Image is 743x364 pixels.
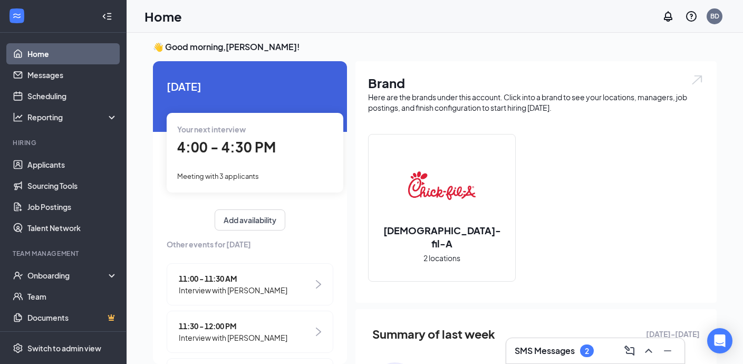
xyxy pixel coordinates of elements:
[13,112,23,122] svg: Analysis
[179,273,287,284] span: 11:00 - 11:30 AM
[623,344,636,357] svg: ComposeMessage
[27,343,101,353] div: Switch to admin view
[13,249,115,258] div: Team Management
[372,325,495,343] span: Summary of last week
[368,74,704,92] h1: Brand
[13,138,115,147] div: Hiring
[27,175,118,196] a: Sourcing Tools
[27,286,118,307] a: Team
[179,320,287,332] span: 11:30 - 12:00 PM
[27,328,118,349] a: SurveysCrown
[685,10,698,23] svg: QuestionInfo
[12,11,22,21] svg: WorkstreamLogo
[646,328,700,340] span: [DATE] - [DATE]
[642,344,655,357] svg: ChevronUp
[153,41,717,53] h3: 👋 Good morning, [PERSON_NAME] !
[707,328,732,353] div: Open Intercom Messenger
[408,152,476,219] img: Chick-fil-A
[27,270,109,281] div: Onboarding
[710,12,719,21] div: BD
[177,124,246,134] span: Your next interview
[27,307,118,328] a: DocumentsCrown
[27,154,118,175] a: Applicants
[368,92,704,113] div: Here are the brands under this account. Click into a brand to see your locations, managers, job p...
[369,224,515,250] h2: [DEMOGRAPHIC_DATA]-fil-A
[167,78,333,94] span: [DATE]
[215,209,285,231] button: Add availability
[13,343,23,353] svg: Settings
[27,43,118,64] a: Home
[27,64,118,85] a: Messages
[13,270,23,281] svg: UserCheck
[585,347,589,356] div: 2
[177,172,259,180] span: Meeting with 3 applicants
[179,332,287,343] span: Interview with [PERSON_NAME]
[102,11,112,22] svg: Collapse
[423,252,460,264] span: 2 locations
[27,112,118,122] div: Reporting
[515,345,575,357] h3: SMS Messages
[27,196,118,217] a: Job Postings
[144,7,182,25] h1: Home
[661,344,674,357] svg: Minimize
[27,217,118,238] a: Talent Network
[640,342,657,359] button: ChevronUp
[167,238,333,250] span: Other events for [DATE]
[621,342,638,359] button: ComposeMessage
[690,74,704,86] img: open.6027fd2a22e1237b5b06.svg
[659,342,676,359] button: Minimize
[662,10,674,23] svg: Notifications
[179,284,287,296] span: Interview with [PERSON_NAME]
[177,138,276,156] span: 4:00 - 4:30 PM
[27,85,118,107] a: Scheduling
